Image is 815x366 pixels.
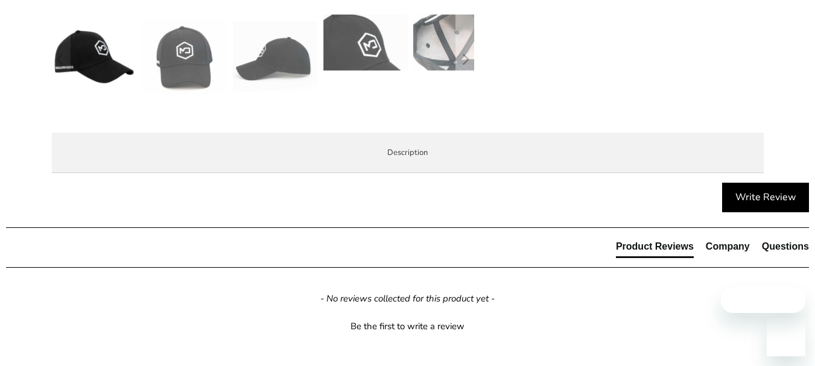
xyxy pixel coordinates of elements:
[762,240,809,253] div: Questions
[413,14,498,71] img: Mission Darkness EMF Blackout Hat - Trust Panda
[52,14,136,99] img: Mission Darkness EMF Blackout Hat/Cap
[616,240,809,264] div: Reviews Tabs
[767,318,805,356] iframe: Button to launch messaging window
[51,14,71,105] button: Previous
[323,14,408,71] img: Mission Darkness EMF Blackout Hat - Trust Panda
[233,14,317,99] img: Mission Darkness EMF Blackout Hat/Cap - Trust Panda
[455,14,475,105] button: Next
[706,240,750,253] div: Company
[52,133,764,173] label: Description
[142,14,227,99] img: Mission Darkness EMF Blackout Hat/Cap - Trust Panda
[722,183,809,213] div: Write Review
[320,292,495,305] em: - No reviews collected for this product yet -
[616,240,694,253] div: Product Reviews
[6,317,809,333] div: Be the first to write a review
[721,286,805,313] iframe: Message from company
[350,320,465,333] div: Be the first to write a review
